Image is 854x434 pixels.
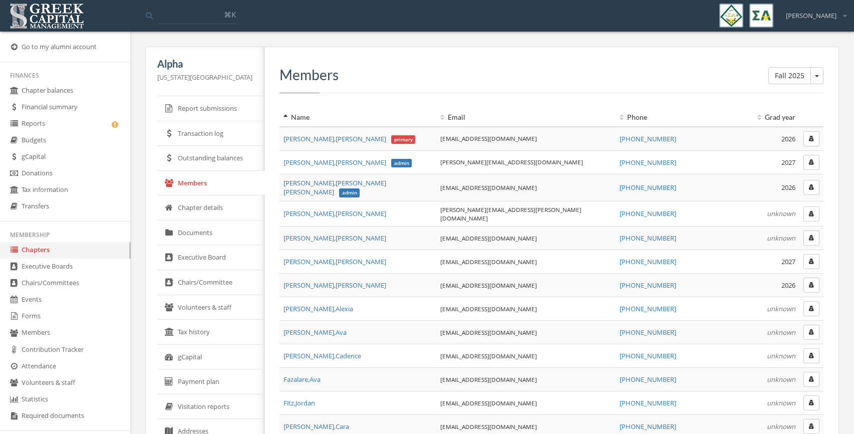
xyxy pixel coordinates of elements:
span: ⌘K [224,10,236,20]
span: [PERSON_NAME] , [PERSON_NAME] [283,281,386,290]
h3: Members [279,67,823,83]
td: 2026 [721,274,799,297]
button: Fall 2025 [810,67,823,84]
span: Fitz , Jordan [283,398,315,407]
a: Documents [157,221,264,246]
a: Members [157,171,264,196]
a: [PHONE_NUMBER] [620,281,676,290]
span: [PERSON_NAME] , Alexia [283,304,353,313]
span: admin [391,159,412,168]
a: Volunteers & staff [157,295,264,320]
span: [PERSON_NAME] , [PERSON_NAME] [283,209,386,218]
em: unknown [767,209,795,218]
a: [PERSON_NAME],[PERSON_NAME] [283,234,386,243]
a: [PERSON_NAME],Alexia [283,304,353,313]
a: [PERSON_NAME],Ava [283,328,347,337]
a: [EMAIL_ADDRESS][DOMAIN_NAME] [440,281,537,289]
a: Payment plan [157,369,264,394]
td: 2026 [721,174,799,201]
th: Name [279,108,436,127]
h5: Alpha [157,58,252,69]
th: Email [436,108,616,127]
p: [US_STATE][GEOGRAPHIC_DATA] [157,72,252,83]
em: unknown [767,304,795,313]
a: [PHONE_NUMBER] [620,209,676,218]
a: [EMAIL_ADDRESS][DOMAIN_NAME] [440,375,537,383]
span: [PERSON_NAME] , [PERSON_NAME] [283,257,386,266]
a: [PHONE_NUMBER] [620,351,676,360]
a: [EMAIL_ADDRESS][DOMAIN_NAME] [440,183,537,191]
a: [EMAIL_ADDRESS][DOMAIN_NAME] [440,234,537,242]
a: Report submissions [157,96,264,121]
a: [PHONE_NUMBER] [620,398,676,407]
a: Chapter details [157,195,264,221]
a: [PERSON_NAME],[PERSON_NAME]admin [283,158,412,167]
em: unknown [767,375,795,384]
a: Visitation reports [157,394,264,419]
span: [PERSON_NAME] , [PERSON_NAME] [283,134,415,143]
a: [EMAIL_ADDRESS][DOMAIN_NAME] [440,134,537,142]
a: [PHONE_NUMBER] [620,134,676,143]
span: [PERSON_NAME] , [PERSON_NAME] [PERSON_NAME] [283,178,386,197]
a: [PERSON_NAME],[PERSON_NAME] [PERSON_NAME]admin [283,178,386,197]
a: Tax history [157,320,264,345]
span: [PERSON_NAME] , [PERSON_NAME] [283,158,412,167]
a: [EMAIL_ADDRESS][DOMAIN_NAME] [440,258,537,266]
a: [PERSON_NAME],[PERSON_NAME] [283,209,386,218]
a: [PHONE_NUMBER] [620,158,676,167]
a: gCapital [157,345,264,370]
em: unknown [767,398,795,407]
a: Chairs/Committee [157,270,264,295]
a: [PHONE_NUMBER] [620,183,676,192]
a: [EMAIL_ADDRESS][DOMAIN_NAME] [440,352,537,360]
a: Transaction log [157,121,264,146]
span: [PERSON_NAME] , Cadence [283,351,361,360]
a: [PHONE_NUMBER] [620,328,676,337]
a: [PHONE_NUMBER] [620,375,676,384]
a: [EMAIL_ADDRESS][DOMAIN_NAME] [440,328,537,336]
div: [PERSON_NAME] [779,4,846,21]
a: [PHONE_NUMBER] [620,422,676,431]
th: Phone [616,108,721,127]
td: 2027 [721,250,799,274]
a: Fazalare,Ava [283,375,321,384]
span: [PERSON_NAME] , [PERSON_NAME] [283,234,386,243]
a: Executive Board [157,245,264,270]
em: unknown [767,234,795,243]
a: [PERSON_NAME][EMAIL_ADDRESS][DOMAIN_NAME] [440,158,583,166]
a: [PHONE_NUMBER] [620,304,676,313]
a: [PERSON_NAME],[PERSON_NAME] [283,281,386,290]
a: [PERSON_NAME],[PERSON_NAME]primary [283,134,415,143]
a: [PHONE_NUMBER] [620,234,676,243]
em: unknown [767,351,795,360]
a: [EMAIL_ADDRESS][DOMAIN_NAME] [440,422,537,430]
a: [PERSON_NAME],Cara [283,422,349,431]
a: [PHONE_NUMBER] [620,257,676,266]
span: admin [339,188,360,197]
a: [PERSON_NAME][EMAIL_ADDRESS][PERSON_NAME][DOMAIN_NAME] [440,205,582,222]
td: 2026 [721,127,799,151]
span: primary [391,135,416,144]
em: unknown [767,422,795,431]
a: [EMAIL_ADDRESS][DOMAIN_NAME] [440,305,537,313]
span: Fazalare , Ava [283,375,321,384]
button: Fall 2025 [768,67,811,84]
a: [EMAIL_ADDRESS][DOMAIN_NAME] [440,399,537,407]
th: Grad year [721,108,799,127]
a: [PERSON_NAME],Cadence [283,351,361,360]
a: Fitz,Jordan [283,398,315,407]
em: unknown [767,328,795,337]
a: Outstanding balances [157,146,264,171]
td: 2027 [721,150,799,174]
span: [PERSON_NAME] , Ava [283,328,347,337]
span: [PERSON_NAME] [786,11,836,21]
span: [PERSON_NAME] , Cara [283,422,349,431]
a: [PERSON_NAME],[PERSON_NAME] [283,257,386,266]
